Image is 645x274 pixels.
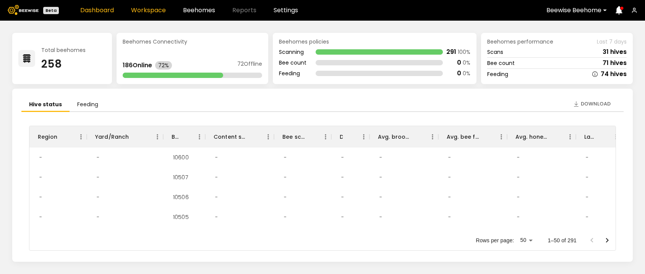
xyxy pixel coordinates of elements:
[163,126,205,148] div: BH ID
[278,167,293,187] div: -
[282,126,305,148] div: Bee scan hives
[232,7,256,13] span: Reports
[123,62,152,68] div: 186 Online
[80,7,114,13] a: Dashboard
[369,126,438,148] div: Avg. brood frames
[373,207,388,227] div: -
[515,126,549,148] div: Avg. honey frames
[33,148,48,167] div: -
[458,49,470,55] div: 100 %
[564,131,576,143] button: Menu
[548,237,577,244] p: 1–50 of 291
[279,60,306,65] div: Bee count
[581,100,611,108] span: Download
[335,187,350,207] div: -
[580,187,595,207] div: -
[305,131,315,142] button: Sort
[335,148,350,167] div: -
[463,71,470,76] div: 0 %
[279,39,470,44] div: Beehomes policies
[576,126,622,148] div: Larvae
[155,61,172,70] div: 72%
[580,207,595,227] div: -
[87,126,163,148] div: Yard/Ranch
[480,131,491,142] button: Sort
[209,167,224,187] div: -
[457,60,461,66] div: 0
[274,7,298,13] a: Settings
[279,49,306,55] div: Scanning
[373,167,388,187] div: -
[343,131,353,142] button: Sort
[476,237,514,244] p: Rows per page:
[91,148,105,167] div: -
[580,167,595,187] div: -
[442,227,457,247] div: -
[274,126,331,148] div: Bee scan hives
[331,126,369,148] div: Dead hives
[517,235,535,246] div: 50
[511,207,526,227] div: -
[457,70,461,76] div: 0
[131,7,166,13] a: Workspace
[91,187,105,207] div: -
[209,187,224,207] div: -
[358,131,369,143] button: Menu
[496,131,507,143] button: Menu
[511,148,526,167] div: -
[446,49,456,55] div: 291
[603,60,627,66] div: 71 hives
[580,148,595,167] div: -
[463,60,470,65] div: 0 %
[442,187,457,207] div: -
[278,207,293,227] div: -
[335,167,350,187] div: -
[601,71,627,77] div: 74 hives
[373,148,388,167] div: -
[33,187,48,207] div: -
[610,131,622,143] button: Menu
[511,167,526,187] div: -
[487,60,515,66] div: Bee count
[373,187,388,207] div: -
[95,126,129,148] div: Yard/Ranch
[237,61,262,70] div: 72 Offline
[412,131,422,142] button: Sort
[340,126,343,148] div: Dead hives
[152,131,163,143] button: Menu
[247,131,258,142] button: Sort
[209,227,224,247] div: -
[167,167,194,187] div: 10507
[75,131,87,143] button: Menu
[178,131,189,142] button: Sort
[279,71,306,76] div: Feeding
[91,207,105,227] div: -
[438,126,507,148] div: Avg. bee frames
[442,167,457,187] div: -
[129,131,140,142] button: Sort
[172,126,178,148] div: BH ID
[91,167,105,187] div: -
[167,148,195,167] div: 10600
[209,148,224,167] div: -
[442,207,457,227] div: -
[507,126,576,148] div: Avg. honey frames
[8,5,39,15] img: Beewise logo
[167,227,195,247] div: 10504
[38,126,57,148] div: Region
[263,131,274,143] button: Menu
[29,126,87,148] div: Region
[167,187,195,207] div: 10506
[511,227,526,247] div: -
[595,131,606,142] button: Sort
[487,71,508,77] div: Feeding
[214,126,247,148] div: Content scan hives
[70,98,106,112] li: Feeding
[603,49,627,55] div: 31 hives
[33,227,48,247] div: -
[511,187,526,207] div: -
[335,227,350,247] div: -
[33,167,48,187] div: -
[447,126,480,148] div: Avg. bee frames
[378,126,412,148] div: Avg. brood frames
